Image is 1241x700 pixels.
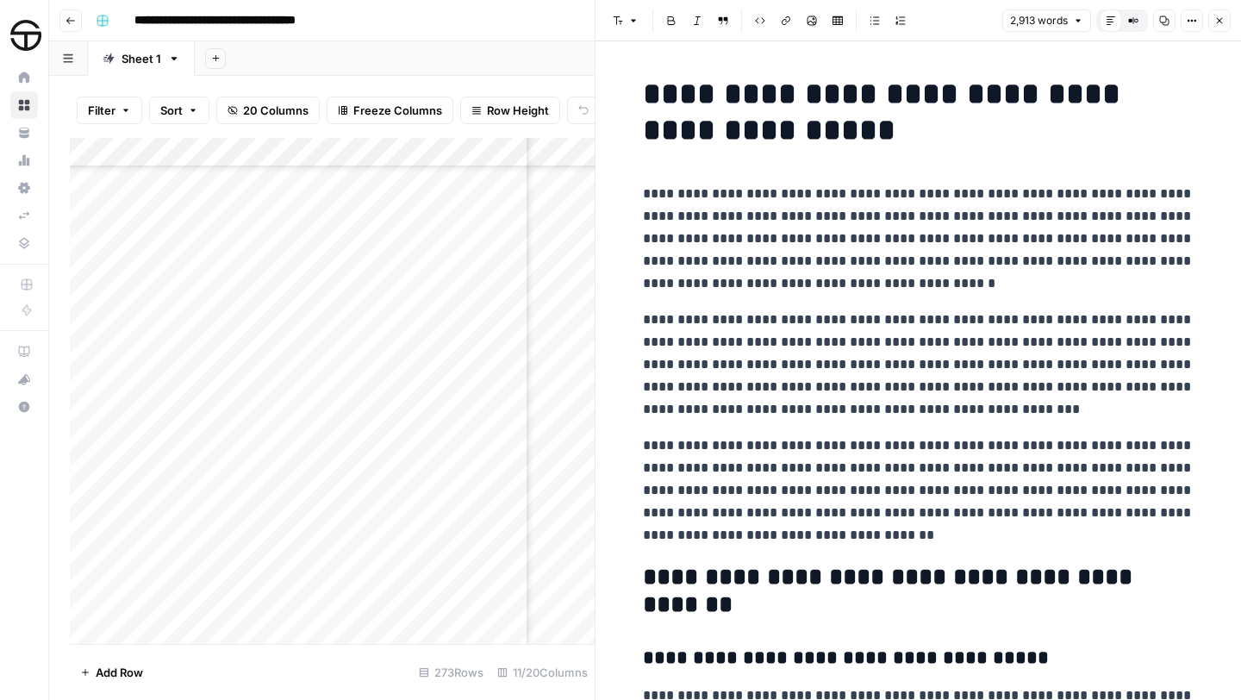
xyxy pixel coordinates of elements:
[11,366,37,392] div: What's new?
[327,97,453,124] button: Freeze Columns
[160,102,183,119] span: Sort
[412,659,490,686] div: 273 Rows
[10,366,38,393] button: What's new?
[10,338,38,366] a: AirOps Academy
[487,102,549,119] span: Row Height
[1002,9,1091,32] button: 2,913 words
[10,147,38,174] a: Usage
[567,97,634,124] button: Undo
[10,64,38,91] a: Home
[243,102,309,119] span: 20 Columns
[10,20,41,51] img: SimpleTire Logo
[1010,13,1068,28] span: 2,913 words
[77,97,142,124] button: Filter
[122,50,161,67] div: Sheet 1
[10,174,38,202] a: Settings
[10,119,38,147] a: Your Data
[70,659,153,686] button: Add Row
[353,102,442,119] span: Freeze Columns
[460,97,560,124] button: Row Height
[216,97,320,124] button: 20 Columns
[10,393,38,421] button: Help + Support
[10,91,38,119] a: Browse
[88,102,115,119] span: Filter
[96,664,143,681] span: Add Row
[10,202,38,229] a: Syncs
[10,229,38,257] a: Data Library
[10,14,38,57] button: Workspace: SimpleTire
[490,659,595,686] div: 11/20 Columns
[88,41,195,76] a: Sheet 1
[149,97,209,124] button: Sort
